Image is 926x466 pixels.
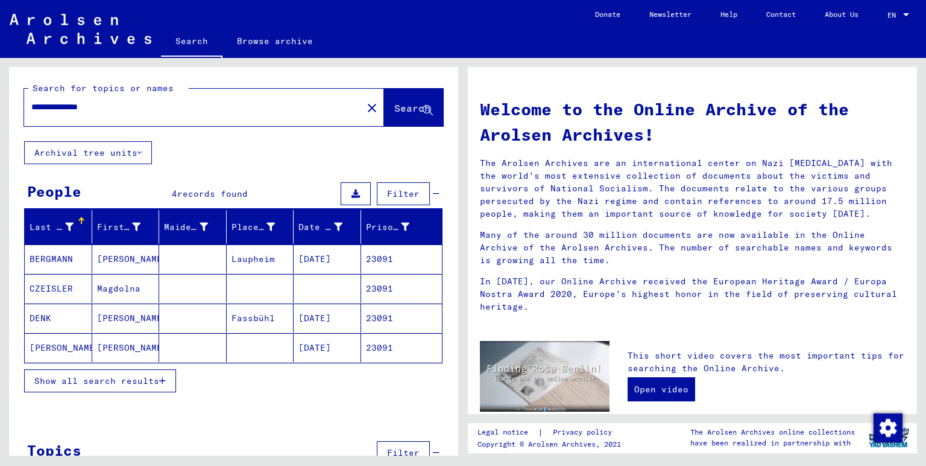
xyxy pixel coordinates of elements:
mat-header-cell: First Name [92,210,160,244]
mat-header-cell: Last Name [25,210,92,244]
mat-cell: CZEISLER [25,274,92,303]
p: The Arolsen Archives online collections [690,427,855,438]
div: Place of Birth [231,221,276,234]
mat-cell: 23091 [361,274,443,303]
button: Clear [360,95,384,120]
mat-cell: DENK [25,304,92,333]
button: Filter [377,441,430,464]
button: Search [384,89,443,126]
mat-header-cell: Prisoner # [361,210,443,244]
p: This short video covers the most important tips for searching the Online Archive. [628,349,905,375]
mat-header-cell: Place of Birth [227,210,294,244]
mat-cell: Fassbühl [227,304,294,333]
div: Maiden Name [164,221,208,234]
div: Change consent [873,413,902,442]
mat-icon: close [365,101,379,115]
a: Privacy policy [543,426,626,439]
mat-cell: [DATE] [294,333,361,362]
mat-header-cell: Date of Birth [294,210,361,244]
div: | [477,426,626,439]
p: In [DATE], our Online Archive received the European Heritage Award / Europa Nostra Award 2020, Eu... [480,275,905,313]
div: Prisoner # [366,221,410,234]
button: Show all search results [24,369,176,392]
mat-cell: 23091 [361,304,443,333]
span: Search [394,102,430,114]
a: Open video [628,377,695,401]
mat-label: Search for topics or names [33,83,174,94]
mat-cell: [PERSON_NAME] [25,333,92,362]
div: Prisoner # [366,217,428,237]
mat-cell: Magdolna [92,274,160,303]
div: Place of Birth [231,217,294,237]
mat-cell: 23091 [361,333,443,362]
div: Date of Birth [298,221,342,234]
mat-cell: [PERSON_NAME] [92,304,160,333]
mat-cell: BERGMANN [25,244,92,273]
span: EN [887,11,901,19]
span: Filter [387,447,420,458]
mat-header-cell: Maiden Name [159,210,227,244]
mat-cell: [PERSON_NAME] [92,244,160,273]
mat-cell: [PERSON_NAME] [92,333,160,362]
a: Browse archive [222,27,327,56]
mat-cell: 23091 [361,244,443,273]
div: People [27,180,81,202]
div: Last Name [30,221,74,234]
div: First Name [97,221,141,234]
p: Many of the around 30 million documents are now available in the Online Archive of the Arolsen Ar... [480,229,905,267]
span: Show all search results [34,375,159,386]
img: Arolsen_neg.svg [10,14,151,44]
img: video.jpg [480,341,609,412]
div: First Name [97,217,159,237]
p: The Arolsen Archives are an international center on Nazi [MEDICAL_DATA] with the world’s most ext... [480,157,905,220]
p: Copyright © Arolsen Archives, 2021 [477,439,626,450]
a: Search [161,27,222,58]
div: Last Name [30,217,92,237]
p: have been realized in partnership with [690,438,855,448]
span: records found [177,188,248,199]
img: yv_logo.png [866,423,912,453]
div: Topics [27,439,81,461]
mat-cell: Laupheim [227,244,294,273]
button: Archival tree units [24,141,152,164]
span: Filter [387,188,420,199]
h1: Welcome to the Online Archive of the Arolsen Archives! [480,97,905,147]
a: Legal notice [477,426,538,439]
span: 4 [172,188,177,199]
div: Maiden Name [164,217,226,237]
div: Date of Birth [298,217,361,237]
img: Change consent [874,413,902,442]
button: Filter [377,182,430,205]
mat-cell: [DATE] [294,304,361,333]
mat-cell: [DATE] [294,244,361,273]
